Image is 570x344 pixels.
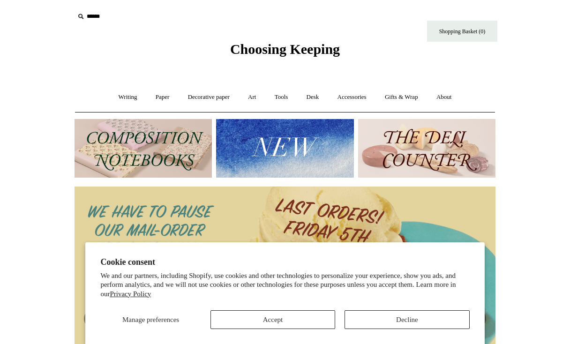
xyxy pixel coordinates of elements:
a: Art [240,85,264,110]
h2: Cookie consent [100,257,469,267]
a: Shopping Basket (0) [427,21,497,42]
button: Previous [84,309,103,328]
span: Choosing Keeping [230,41,340,57]
a: Accessories [329,85,375,110]
p: We and our partners, including Shopify, use cookies and other technologies to personalize your ex... [100,271,469,299]
a: About [428,85,460,110]
a: Desk [298,85,328,110]
a: Decorative paper [180,85,238,110]
button: Accept [210,310,335,329]
button: Decline [345,310,469,329]
a: Privacy Policy [110,290,151,298]
button: Manage preferences [100,310,201,329]
a: Choosing Keeping [230,49,340,55]
a: Paper [147,85,178,110]
span: Manage preferences [122,316,179,323]
img: 202302 Composition ledgers.jpg__PID:69722ee6-fa44-49dd-a067-31375e5d54ec [75,119,212,178]
img: New.jpg__PID:f73bdf93-380a-4a35-bcfe-7823039498e1 [216,119,353,178]
img: The Deli Counter [358,119,495,178]
a: Gifts & Wrap [376,85,427,110]
a: Tools [266,85,297,110]
a: Writing [110,85,146,110]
